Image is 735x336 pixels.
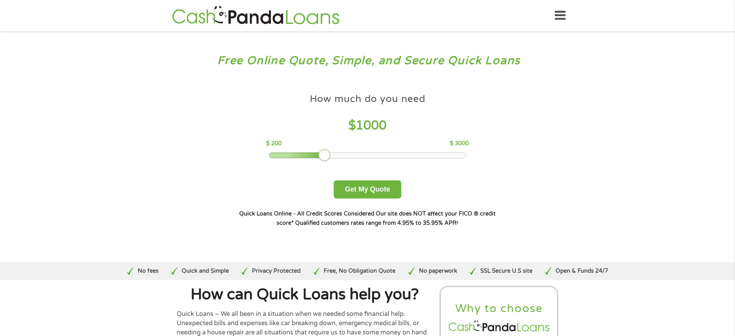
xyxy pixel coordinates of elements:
[266,139,282,148] p: $ 200
[447,302,551,316] h2: Why to choose
[356,118,387,133] span: 1000
[277,210,496,226] strong: Our site does NOT affect your FICO ® credit score*
[252,267,301,275] p: Privacy Protected
[266,118,469,134] h4: $
[138,267,159,275] p: No fees
[450,139,469,148] p: $ 3000
[310,93,426,105] h4: How much do you need
[480,267,532,275] p: SSL Secure U.S site
[182,267,229,275] p: Quick and Simple
[295,220,458,226] strong: Qualified customers rates range from 4.95% to 35.95% APR¹
[170,5,342,27] img: GetLoanNow Logo
[334,180,401,199] button: Get My Quote
[239,210,374,217] strong: Quick Loans Online - All Credit Scores Considered
[556,267,608,275] p: Open & Funds 24/7
[177,287,433,302] h1: How can Quick Loans help you?
[324,267,395,275] p: Free, No Obligation Quote
[419,267,457,275] p: No paperwork
[22,54,713,68] h3: Free Online Quote, Simple, and Secure Quick Loans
